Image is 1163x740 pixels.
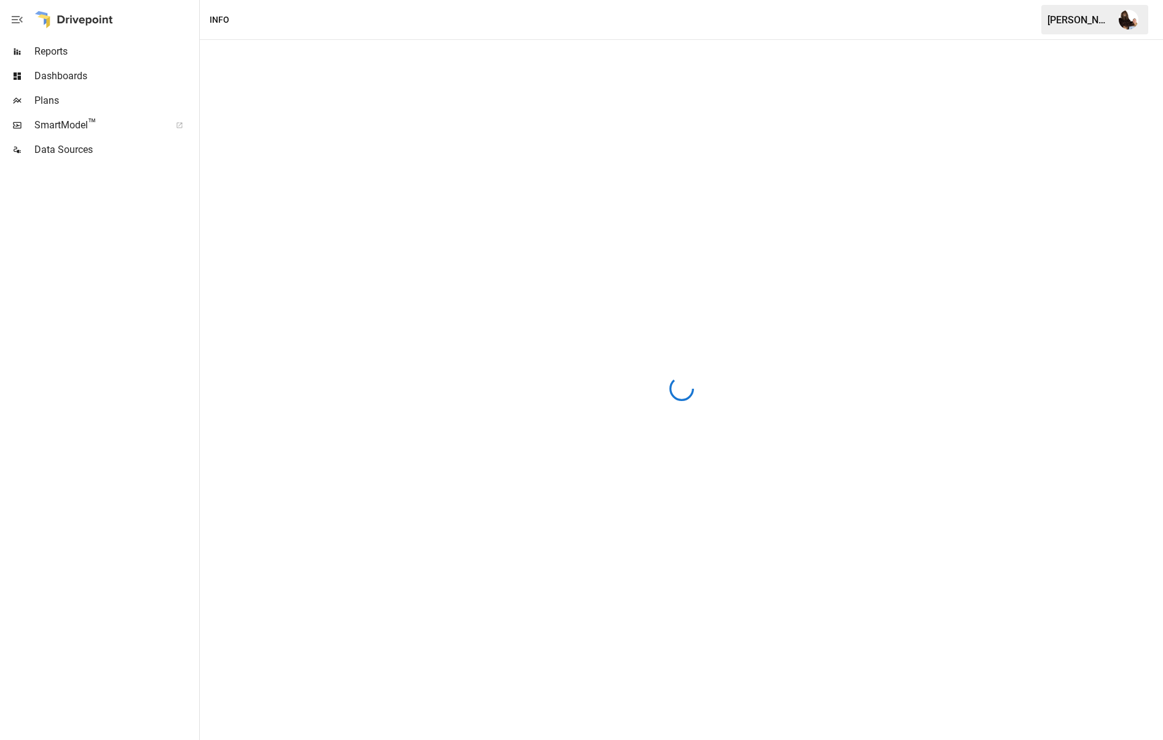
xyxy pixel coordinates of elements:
img: Ryan Dranginis [1119,10,1138,29]
span: Reports [34,44,197,59]
button: Ryan Dranginis [1111,2,1146,37]
div: [PERSON_NAME] [1047,14,1111,26]
span: Data Sources [34,142,197,157]
span: Dashboards [34,69,197,84]
span: ™ [88,116,97,131]
span: Plans [34,93,197,108]
span: SmartModel [34,118,162,133]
